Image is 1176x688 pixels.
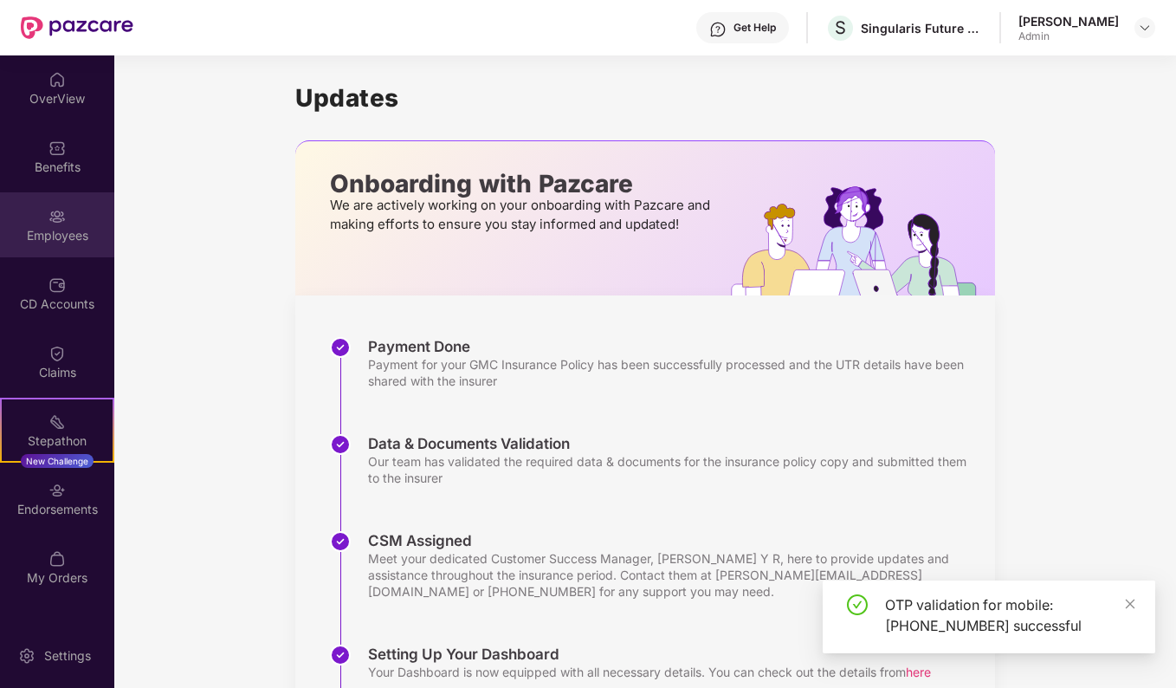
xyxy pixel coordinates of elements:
img: svg+xml;base64,PHN2ZyBpZD0iU3RlcC1Eb25lLTMyeDMyIiB4bWxucz0iaHR0cDovL3d3dy53My5vcmcvMjAwMC9zdmciIH... [330,531,351,552]
div: Setting Up Your Dashboard [368,645,931,664]
div: Payment for your GMC Insurance Policy has been successfully processed and the UTR details have be... [368,356,978,389]
span: S [835,17,846,38]
img: svg+xml;base64,PHN2ZyBpZD0iU3RlcC1Eb25lLTMyeDMyIiB4bWxucz0iaHR0cDovL3d3dy53My5vcmcvMjAwMC9zdmciIH... [330,434,351,455]
div: New Challenge [21,454,94,468]
div: Meet your dedicated Customer Success Manager, [PERSON_NAME] Y R, here to provide updates and assi... [368,550,978,600]
img: svg+xml;base64,PHN2ZyBpZD0iTXlfT3JkZXJzIiBkYXRhLW5hbWU9Ik15IE9yZGVycyIgeG1sbnM9Imh0dHA6Ly93d3cudz... [48,550,66,568]
img: svg+xml;base64,PHN2ZyBpZD0iQmVuZWZpdHMiIHhtbG5zPSJodHRwOi8vd3d3LnczLm9yZy8yMDAwL3N2ZyIgd2lkdGg9Ij... [48,140,66,157]
div: Singularis Future Serv India Private Limited [861,20,982,36]
img: svg+xml;base64,PHN2ZyBpZD0iU2V0dGluZy0yMHgyMCIgeG1sbnM9Imh0dHA6Ly93d3cudzMub3JnLzIwMDAvc3ZnIiB3aW... [18,647,36,665]
img: hrOnboarding [731,186,995,295]
div: Admin [1018,29,1119,43]
img: svg+xml;base64,PHN2ZyBpZD0iRW1wbG95ZWVzIiB4bWxucz0iaHR0cDovL3d3dy53My5vcmcvMjAwMC9zdmciIHdpZHRoPS... [48,208,66,225]
p: Onboarding with Pazcare [330,176,715,191]
div: Get Help [733,21,776,35]
div: Settings [39,647,96,665]
h1: Updates [295,83,995,113]
img: svg+xml;base64,PHN2ZyBpZD0iU3RlcC1Eb25lLTMyeDMyIiB4bWxucz0iaHR0cDovL3d3dy53My5vcmcvMjAwMC9zdmciIH... [330,645,351,665]
img: svg+xml;base64,PHN2ZyBpZD0iQ0RfQWNjb3VudHMiIGRhdGEtbmFtZT0iQ0QgQWNjb3VudHMiIHhtbG5zPSJodHRwOi8vd3... [48,276,66,294]
div: Data & Documents Validation [368,434,978,453]
img: svg+xml;base64,PHN2ZyBpZD0iSGVscC0zMngzMiIgeG1sbnM9Imh0dHA6Ly93d3cudzMub3JnLzIwMDAvc3ZnIiB3aWR0aD... [709,21,727,38]
div: Payment Done [368,337,978,356]
div: OTP validation for mobile: [PHONE_NUMBER] successful [885,594,1134,636]
div: Our team has validated the required data & documents for the insurance policy copy and submitted ... [368,453,978,486]
div: CSM Assigned [368,531,978,550]
img: New Pazcare Logo [21,16,133,39]
img: svg+xml;base64,PHN2ZyBpZD0iRW5kb3JzZW1lbnRzIiB4bWxucz0iaHR0cDovL3d3dy53My5vcmcvMjAwMC9zdmciIHdpZH... [48,482,66,499]
img: svg+xml;base64,PHN2ZyB4bWxucz0iaHR0cDovL3d3dy53My5vcmcvMjAwMC9zdmciIHdpZHRoPSIyMSIgaGVpZ2h0PSIyMC... [48,413,66,431]
div: [PERSON_NAME] [1018,13,1119,29]
span: check-circle [847,594,868,615]
span: close [1124,598,1136,610]
div: Stepathon [2,432,113,450]
img: svg+xml;base64,PHN2ZyBpZD0iU3RlcC1Eb25lLTMyeDMyIiB4bWxucz0iaHR0cDovL3d3dy53My5vcmcvMjAwMC9zdmciIH... [330,337,351,358]
span: here [906,665,931,679]
img: svg+xml;base64,PHN2ZyBpZD0iSG9tZSIgeG1sbnM9Imh0dHA6Ly93d3cudzMub3JnLzIwMDAvc3ZnIiB3aWR0aD0iMjAiIG... [48,71,66,88]
img: svg+xml;base64,PHN2ZyBpZD0iRHJvcGRvd24tMzJ4MzIiIHhtbG5zPSJodHRwOi8vd3d3LnczLm9yZy8yMDAwL3N2ZyIgd2... [1138,21,1152,35]
div: Your Dashboard is now equipped with all necessary details. You can check out the details from [368,664,931,680]
p: We are actively working on your onboarding with Pazcare and making efforts to ensure you stay inf... [330,196,715,234]
img: svg+xml;base64,PHN2ZyBpZD0iQ2xhaW0iIHhtbG5zPSJodHRwOi8vd3d3LnczLm9yZy8yMDAwL3N2ZyIgd2lkdGg9IjIwIi... [48,345,66,362]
